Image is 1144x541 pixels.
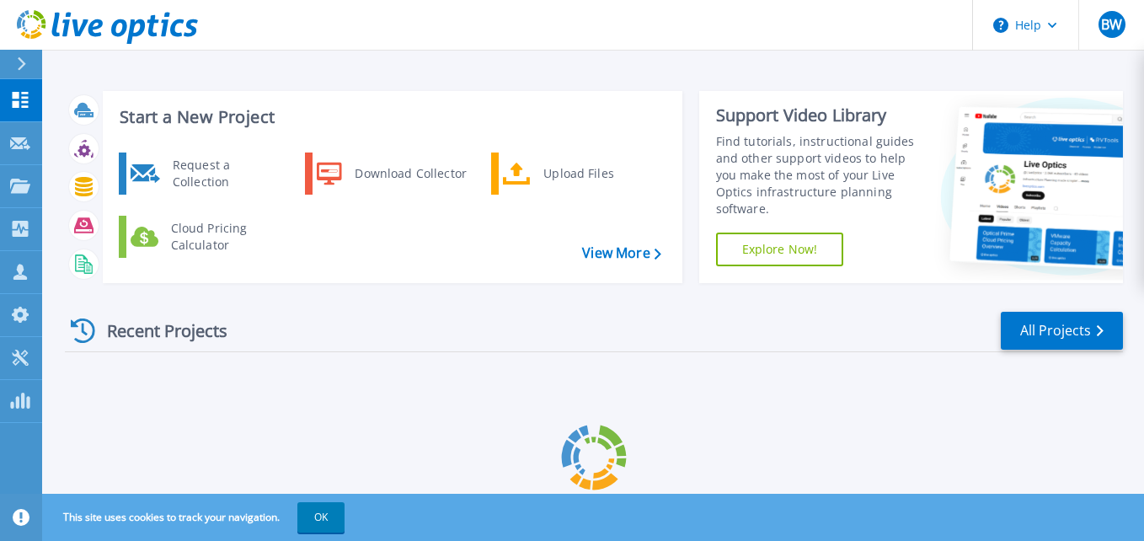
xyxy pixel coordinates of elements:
div: Cloud Pricing Calculator [163,220,287,254]
h3: Start a New Project [120,108,660,126]
span: This site uses cookies to track your navigation. [46,502,345,533]
a: View More [582,245,660,261]
a: Cloud Pricing Calculator [119,216,291,258]
div: Download Collector [346,157,473,190]
span: BW [1101,18,1122,31]
a: All Projects [1001,312,1123,350]
a: Download Collector [305,153,478,195]
div: Support Video Library [716,104,927,126]
a: Upload Files [491,153,664,195]
div: Request a Collection [164,157,287,190]
a: Request a Collection [119,153,291,195]
div: Find tutorials, instructional guides and other support videos to help you make the most of your L... [716,133,927,217]
div: Recent Projects [65,310,250,351]
a: Explore Now! [716,233,844,266]
button: OK [297,502,345,533]
div: Upload Files [535,157,660,190]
